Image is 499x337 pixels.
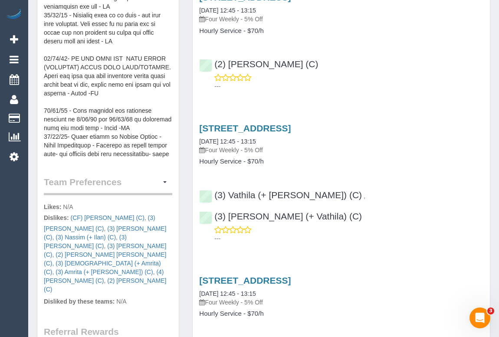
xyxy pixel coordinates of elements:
[199,310,483,317] h4: Hourly Service - $70/h
[199,298,483,307] p: Four Weekly - 5% Off
[214,82,483,91] p: ---
[44,176,172,195] legend: Team Preferences
[44,203,61,211] label: Likes:
[44,260,161,275] a: (3) [DEMOGRAPHIC_DATA] (+ Amrita) (C)
[199,146,483,154] p: Four Weekly - 5% Off
[44,251,166,267] span: ,
[44,242,166,258] a: (3) [PERSON_NAME] (C)
[44,213,69,222] label: Dislikes:
[63,203,73,210] span: N/A
[199,138,256,145] a: [DATE] 12:45 - 13:15
[44,297,115,306] label: Disliked by these teams:
[199,158,483,165] h4: Hourly Service - $70/h
[5,9,23,21] img: Automaid Logo
[54,234,118,241] span: ,
[364,193,365,200] span: ,
[199,7,256,14] a: [DATE] 12:45 - 13:15
[56,268,153,275] a: (3) Amrita (+ [PERSON_NAME]) (C)
[44,214,155,232] span: ,
[199,15,483,23] p: Four Weekly - 5% Off
[44,234,127,249] a: (3) [PERSON_NAME] (C)
[199,211,362,221] a: (3) [PERSON_NAME] (+ Vathila) (C)
[44,242,166,258] span: ,
[44,214,155,232] a: (3) [PERSON_NAME] (C)
[70,214,144,221] a: (CF) [PERSON_NAME] (C)
[44,268,164,284] span: ,
[199,123,291,133] a: [STREET_ADDRESS]
[44,268,164,284] a: (4) [PERSON_NAME] (C)
[56,234,116,241] a: (3) Nassim (+ Ilan) (C)
[44,260,161,275] span: ,
[199,275,291,285] a: [STREET_ADDRESS]
[469,308,490,328] iframe: Intercom live chat
[487,308,494,314] span: 3
[44,225,166,241] a: (3) [PERSON_NAME] (C)
[70,214,146,221] span: ,
[199,59,318,69] a: (2) [PERSON_NAME] (C)
[214,234,483,243] p: ---
[44,234,127,249] span: ,
[199,190,362,200] a: (3) Vathila (+ [PERSON_NAME]) (C)
[116,298,126,305] span: N/A
[44,251,166,267] a: (2) [PERSON_NAME] [PERSON_NAME] (C)
[44,277,166,293] a: (2) [PERSON_NAME] (C)
[199,290,256,297] a: [DATE] 12:45 - 13:15
[199,27,483,35] h4: Hourly Service - $70/h
[54,268,154,275] span: ,
[44,225,166,241] span: ,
